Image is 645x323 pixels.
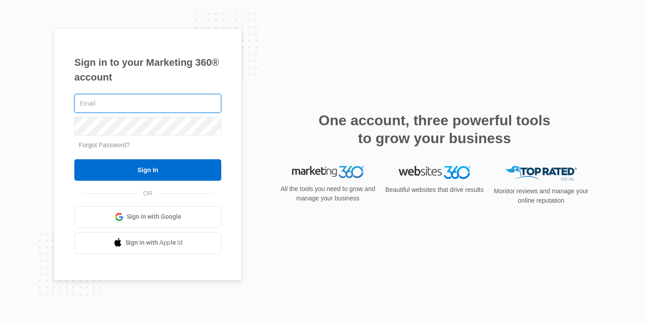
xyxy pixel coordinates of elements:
span: OR [137,189,159,198]
a: Sign in with Google [74,206,221,228]
p: Monitor reviews and manage your online reputation [491,187,591,205]
p: Beautiful websites that drive results [384,185,485,195]
h2: One account, three powerful tools to grow your business [316,111,553,147]
span: Sign in with Apple Id [125,238,183,247]
input: Email [74,94,221,113]
h1: Sign in to your Marketing 360® account [74,55,221,85]
a: Forgot Password? [79,141,130,149]
img: Top Rated Local [505,166,577,181]
img: Websites 360 [399,166,470,179]
a: Sign in with Apple Id [74,232,221,254]
input: Sign In [74,159,221,181]
p: All the tools you need to grow and manage your business [278,184,378,203]
span: Sign in with Google [127,212,181,221]
img: Marketing 360 [292,166,364,178]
